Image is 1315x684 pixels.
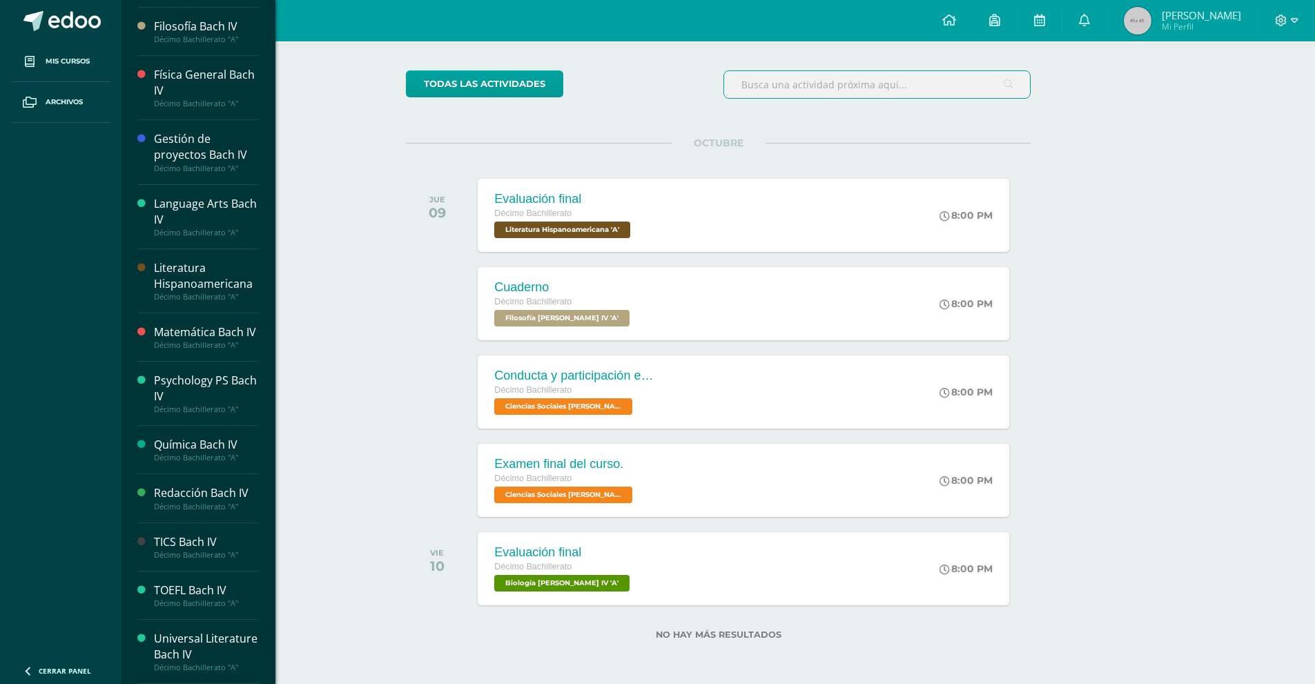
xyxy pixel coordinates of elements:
[154,260,259,292] div: Literatura Hispanoamericana
[154,196,259,237] a: Language Arts Bach IVDécimo Bachillerato "A"
[154,164,259,173] div: Décimo Bachillerato "A"
[494,192,634,206] div: Evaluación final
[494,310,630,326] span: Filosofía Bach IV 'A'
[494,208,572,218] span: Décimo Bachillerato
[154,67,259,108] a: Física General Bach IVDécimo Bachillerato "A"
[154,502,259,511] div: Décimo Bachillerato "A"
[11,41,110,82] a: Mis cursos
[154,19,259,35] div: Filosofía Bach IV
[154,131,259,163] div: Gestión de proyectos Bach IV
[154,404,259,414] div: Décimo Bachillerato "A"
[494,562,572,571] span: Décimo Bachillerato
[494,280,633,295] div: Cuaderno
[154,583,259,608] a: TOEFL Bach IVDécimo Bachillerato "A"
[154,583,259,598] div: TOEFL Bach IV
[154,550,259,560] div: Décimo Bachillerato "A"
[154,67,259,99] div: Física General Bach IV
[154,292,259,302] div: Décimo Bachillerato "A"
[430,558,445,574] div: 10
[939,563,993,575] div: 8:00 PM
[429,195,446,204] div: JUE
[39,666,91,676] span: Cerrar panel
[406,70,563,97] a: todas las Actividades
[406,629,1031,640] label: No hay más resultados
[429,204,446,221] div: 09
[154,228,259,237] div: Décimo Bachillerato "A"
[154,631,259,663] div: Universal Literature Bach IV
[154,453,259,462] div: Décimo Bachillerato "A"
[154,534,259,550] div: TICS Bach IV
[154,19,259,44] a: Filosofía Bach IVDécimo Bachillerato "A"
[939,386,993,398] div: 8:00 PM
[154,373,259,404] div: Psychology PS Bach IV
[494,457,636,471] div: Examen final del curso.
[154,437,259,462] a: Química Bach IVDécimo Bachillerato "A"
[430,548,445,558] div: VIE
[939,209,993,222] div: 8:00 PM
[494,398,632,415] span: Ciencias Sociales Bach IV 'A'
[1162,8,1241,22] span: [PERSON_NAME]
[672,137,766,149] span: OCTUBRE
[154,324,259,340] div: Matemática Bach IV
[939,297,993,310] div: 8:00 PM
[494,545,633,560] div: Evaluación final
[154,196,259,228] div: Language Arts Bach IV
[154,131,259,173] a: Gestión de proyectos Bach IVDécimo Bachillerato "A"
[154,35,259,44] div: Décimo Bachillerato "A"
[154,534,259,560] a: TICS Bach IVDécimo Bachillerato "A"
[11,82,110,123] a: Archivos
[46,56,90,67] span: Mis cursos
[494,297,572,306] span: Décimo Bachillerato
[154,631,259,672] a: Universal Literature Bach IVDécimo Bachillerato "A"
[494,487,632,503] span: Ciencias Sociales Bach IV 'A'
[494,473,572,483] span: Décimo Bachillerato
[494,369,660,383] div: Conducta y participación en clase
[494,575,630,592] span: Biología Bach IV 'A'
[1162,21,1241,32] span: Mi Perfil
[154,663,259,672] div: Décimo Bachillerato "A"
[154,485,259,501] div: Redacción Bach IV
[154,324,259,350] a: Matemática Bach IVDécimo Bachillerato "A"
[494,385,572,395] span: Décimo Bachillerato
[939,474,993,487] div: 8:00 PM
[154,340,259,350] div: Décimo Bachillerato "A"
[154,373,259,414] a: Psychology PS Bach IVDécimo Bachillerato "A"
[154,260,259,302] a: Literatura HispanoamericanaDécimo Bachillerato "A"
[154,99,259,108] div: Décimo Bachillerato "A"
[154,437,259,453] div: Química Bach IV
[154,598,259,608] div: Décimo Bachillerato "A"
[724,71,1030,98] input: Busca una actividad próxima aquí...
[494,222,630,238] span: Literatura Hispanoamericana 'A'
[46,97,83,108] span: Archivos
[154,485,259,511] a: Redacción Bach IVDécimo Bachillerato "A"
[1124,7,1151,35] img: 45x45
